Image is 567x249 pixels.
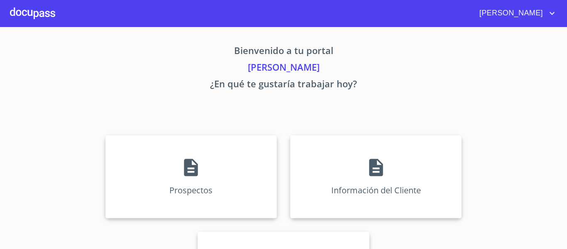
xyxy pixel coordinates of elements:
[28,77,539,94] p: ¿En qué te gustaría trabajar hoy?
[473,7,547,20] span: [PERSON_NAME]
[331,185,421,196] p: Información del Cliente
[473,7,557,20] button: account of current user
[28,44,539,60] p: Bienvenido a tu portal
[169,185,213,196] p: Prospectos
[28,60,539,77] p: [PERSON_NAME]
